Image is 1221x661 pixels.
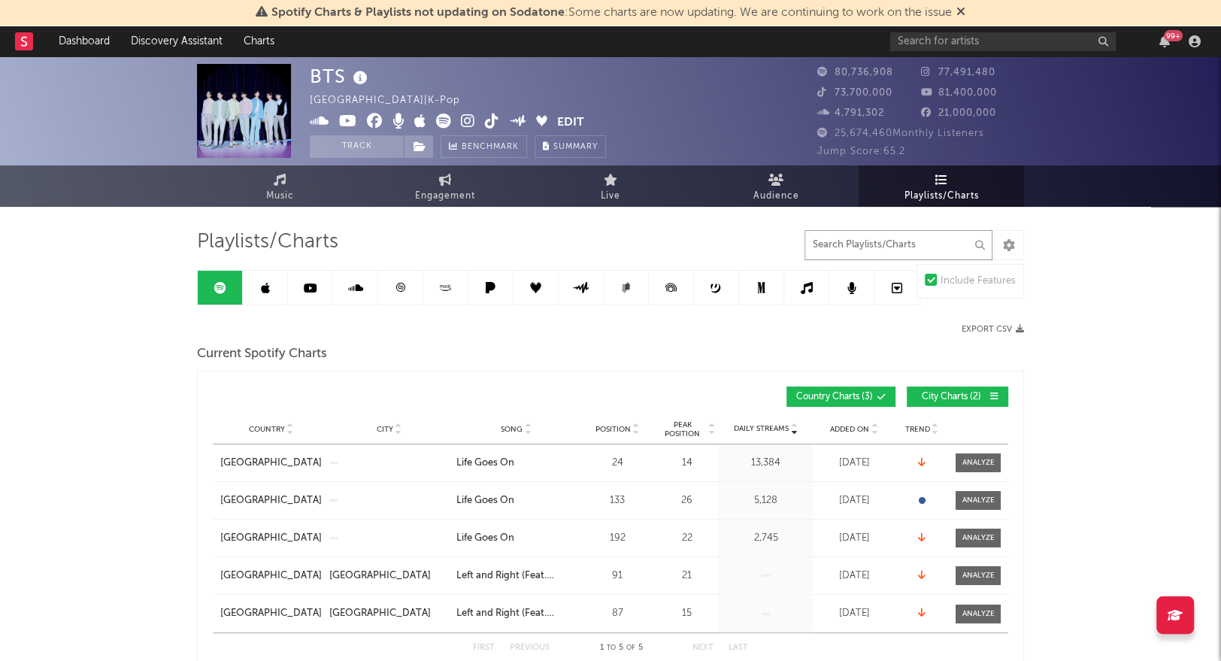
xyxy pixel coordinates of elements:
[734,423,789,435] span: Daily Streams
[723,493,809,508] div: 5,128
[329,606,431,621] div: [GEOGRAPHIC_DATA]
[329,569,431,584] div: [GEOGRAPHIC_DATA]
[310,135,404,158] button: Track
[817,129,984,138] span: 25,674,460 Monthly Listeners
[626,644,635,651] span: of
[415,187,475,205] span: Engagement
[1164,30,1183,41] div: 99 +
[583,531,651,546] div: 192
[817,493,892,508] div: [DATE]
[817,456,892,471] div: [DATE]
[796,393,873,402] span: Country Charts ( 3 )
[583,456,651,471] div: 24
[723,456,809,471] div: 13,384
[659,606,715,621] div: 15
[921,68,995,77] span: 77,491,480
[120,26,233,56] a: Discovery Assistant
[473,644,495,652] button: First
[329,569,449,584] a: [GEOGRAPHIC_DATA]
[557,114,584,132] button: Edit
[456,493,514,508] div: Life Goes On
[456,606,576,621] a: Left and Right (Feat. [PERSON_NAME] of BTS)
[753,187,799,205] span: Audience
[1159,35,1170,47] button: 99+
[921,88,997,98] span: 81,400,000
[197,233,338,251] span: Playlists/Charts
[917,393,986,402] span: City Charts ( 2 )
[197,345,327,363] span: Current Spotify Charts
[817,531,892,546] div: [DATE]
[48,26,120,56] a: Dashboard
[456,531,576,546] a: Life Goes On
[510,644,550,652] button: Previous
[535,135,606,158] button: Summary
[220,531,322,546] a: [GEOGRAPHIC_DATA]
[233,26,285,56] a: Charts
[817,68,893,77] span: 80,736,908
[501,425,523,434] span: Song
[456,456,514,471] div: Life Goes On
[310,64,371,89] div: BTS
[377,425,393,434] span: City
[197,165,362,207] a: Music
[817,606,892,621] div: [DATE]
[528,165,693,207] a: Live
[905,425,930,434] span: Trend
[904,187,979,205] span: Playlists/Charts
[659,456,715,471] div: 14
[830,425,869,434] span: Added On
[786,387,895,407] button: Country Charts(3)
[601,187,620,205] span: Live
[220,606,322,621] a: [GEOGRAPHIC_DATA]
[859,165,1024,207] a: Playlists/Charts
[456,569,576,584] a: Left and Right (Feat. [PERSON_NAME] of BTS)
[580,639,662,657] div: 1 5 5
[462,138,519,156] span: Benchmark
[956,7,965,19] span: Dismiss
[659,420,706,438] span: Peak Position
[659,531,715,546] div: 22
[271,7,952,19] span: : Some charts are now updating. We are continuing to work on the issue
[456,493,576,508] a: Life Goes On
[693,165,859,207] a: Audience
[362,165,528,207] a: Engagement
[249,425,285,434] span: Country
[921,108,996,118] span: 21,000,000
[310,92,477,110] div: [GEOGRAPHIC_DATA] | K-Pop
[804,230,992,260] input: Search Playlists/Charts
[220,569,322,584] a: [GEOGRAPHIC_DATA]
[220,493,322,508] a: [GEOGRAPHIC_DATA]
[553,143,598,151] span: Summary
[329,606,449,621] a: [GEOGRAPHIC_DATA]
[271,7,565,19] span: Spotify Charts & Playlists not updating on Sodatone
[583,606,651,621] div: 87
[941,272,1016,290] div: Include Features
[266,187,294,205] span: Music
[907,387,1008,407] button: City Charts(2)
[607,644,616,651] span: to
[817,147,905,156] span: Jump Score: 65.2
[729,644,748,652] button: Last
[692,644,714,652] button: Next
[583,493,651,508] div: 133
[890,32,1116,51] input: Search for artists
[220,456,322,471] a: [GEOGRAPHIC_DATA]
[583,569,651,584] div: 91
[659,569,715,584] div: 21
[441,135,527,158] a: Benchmark
[723,531,809,546] div: 2,745
[595,425,631,434] span: Position
[659,493,715,508] div: 26
[456,531,514,546] div: Life Goes On
[456,456,576,471] a: Life Goes On
[962,325,1024,334] button: Export CSV
[817,569,892,584] div: [DATE]
[817,108,884,118] span: 4,791,302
